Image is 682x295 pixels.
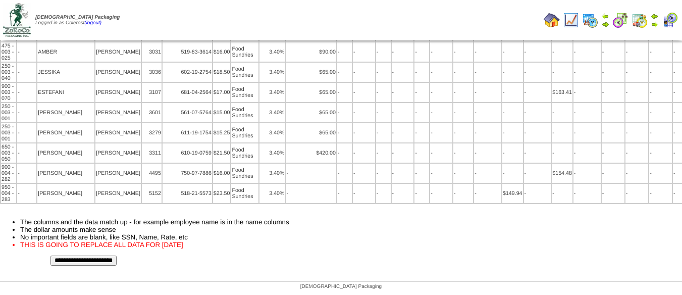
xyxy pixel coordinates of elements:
[573,83,601,102] td: -
[573,103,601,122] td: -
[524,143,551,163] td: -
[142,69,161,75] div: 3036
[602,42,624,62] td: -
[544,12,560,28] img: home.gif
[287,130,336,136] div: $65.00
[524,83,551,102] td: -
[231,143,258,163] td: Food Sundries
[231,164,258,183] td: Food Sundries
[392,103,414,122] td: -
[214,150,230,156] div: $21.50
[376,63,391,82] td: -
[524,123,551,142] td: -
[453,143,473,163] td: -
[337,103,352,122] td: -
[453,164,473,183] td: -
[430,83,452,102] td: -
[1,42,16,62] td: 475 - 003 - 025
[142,190,161,196] div: 5152
[214,110,230,116] div: $15.00
[503,190,522,196] div: $149.94
[602,123,624,142] td: -
[602,103,624,122] td: -
[502,123,523,142] td: -
[474,184,501,203] td: -
[602,184,624,203] td: -
[353,103,375,122] td: -
[552,143,572,163] td: -
[502,42,523,62] td: -
[625,184,649,203] td: -
[17,164,36,183] td: -
[287,150,336,156] div: $420.00
[649,184,672,203] td: -
[1,103,16,122] td: 250 - 003 - 001
[392,83,414,102] td: -
[502,63,523,82] td: -
[649,103,672,122] td: -
[392,123,414,142] td: -
[552,123,572,142] td: -
[453,83,473,102] td: -
[602,143,624,163] td: -
[286,164,336,183] td: -
[142,49,161,55] div: 3031
[552,63,572,82] td: -
[37,83,94,102] td: ESTEFANI
[430,123,452,142] td: -
[376,184,391,203] td: -
[353,184,375,203] td: -
[17,63,36,82] td: -
[231,123,258,142] td: Food Sundries
[474,63,501,82] td: -
[163,110,212,116] div: 561-07-5764
[17,83,36,102] td: -
[612,12,628,28] img: calendarblend.gif
[163,89,212,95] div: 681-04-2564
[649,164,672,183] td: -
[625,164,649,183] td: -
[602,164,624,183] td: -
[602,63,624,82] td: -
[502,103,523,122] td: -
[260,150,285,156] div: 3.40%
[552,103,572,122] td: -
[231,83,258,102] td: Food Sundries
[17,42,36,62] td: -
[163,150,212,156] div: 610-19-0759
[17,143,36,163] td: -
[95,103,141,122] td: [PERSON_NAME]
[649,42,672,62] td: -
[1,123,16,142] td: 250 - 003 - 001
[353,42,375,62] td: -
[414,143,429,163] td: -
[353,164,375,183] td: -
[353,63,375,82] td: -
[20,218,682,226] li: The columns and the data match up - for example employee name is in the name columns
[414,103,429,122] td: -
[376,123,391,142] td: -
[142,150,161,156] div: 3311
[453,103,473,122] td: -
[573,143,601,163] td: -
[286,184,336,203] td: -
[552,42,572,62] td: -
[353,143,375,163] td: -
[163,170,212,176] div: 750-97-7886
[95,123,141,142] td: [PERSON_NAME]
[231,42,258,62] td: Food Sundries
[214,49,230,55] div: $16.00
[474,83,501,102] td: -
[163,190,212,196] div: 518-21-5573
[573,184,601,203] td: -
[231,103,258,122] td: Food Sundries
[142,170,161,176] div: 4495
[430,103,452,122] td: -
[502,164,523,183] td: -
[649,123,672,142] td: -
[95,63,141,82] td: [PERSON_NAME]
[20,233,682,241] li: No important fields are blank, like SSN, Name, Rate, etc
[214,190,230,196] div: $23.50
[376,164,391,183] td: -
[214,69,230,75] div: $18.50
